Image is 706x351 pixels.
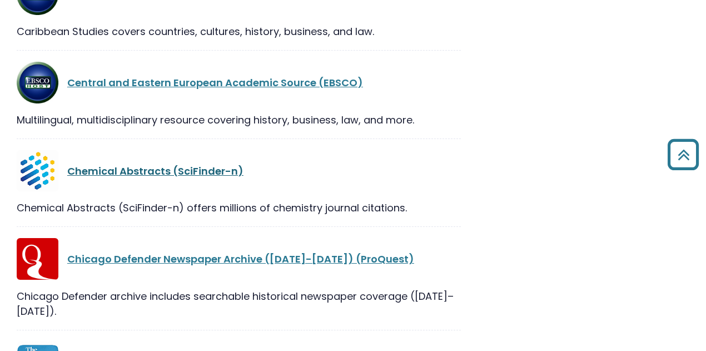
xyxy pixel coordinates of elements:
[17,289,461,319] div: Chicago Defender archive includes searchable historical newspaper coverage ([DATE]–[DATE]).
[17,200,461,215] div: Chemical Abstracts (SciFinder-n) offers millions of chemistry journal citations.
[67,252,414,266] a: Chicago Defender Newspaper Archive ([DATE]-[DATE]) (ProQuest)
[17,238,58,280] img: ProQuest
[67,164,243,178] a: Chemical Abstracts (SciFinder-n)
[17,24,461,39] div: Caribbean Studies covers countries, cultures, history, business, and law.
[17,112,461,127] div: Multilingual, multidisciplinary resource covering history, business, law, and more.
[67,76,363,90] a: Central and Eastern European Academic Source (EBSCO)
[663,144,703,165] a: Back to Top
